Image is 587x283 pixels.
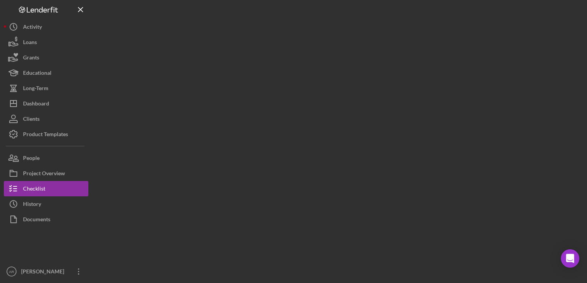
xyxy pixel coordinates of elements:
[23,196,41,214] div: History
[4,127,88,142] button: Product Templates
[23,127,68,144] div: Product Templates
[4,264,88,279] button: AR[PERSON_NAME]
[4,81,88,96] button: Long-Term
[23,35,37,52] div: Loans
[4,150,88,166] button: People
[23,50,39,67] div: Grants
[23,212,50,229] div: Documents
[19,264,69,281] div: [PERSON_NAME]
[23,65,51,82] div: Educational
[4,50,88,65] button: Grants
[9,270,14,274] text: AR
[4,96,88,111] button: Dashboard
[23,96,49,113] div: Dashboard
[4,19,88,35] button: Activity
[23,111,40,128] div: Clients
[23,150,40,168] div: People
[23,181,45,198] div: Checklist
[561,249,579,268] div: Open Intercom Messenger
[4,65,88,81] button: Educational
[4,181,88,196] button: Checklist
[23,19,42,36] div: Activity
[4,166,88,181] button: Project Overview
[4,35,88,50] button: Loans
[23,166,65,183] div: Project Overview
[4,212,88,227] button: Documents
[4,111,88,127] button: Clients
[4,196,88,212] button: History
[23,81,48,98] div: Long-Term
